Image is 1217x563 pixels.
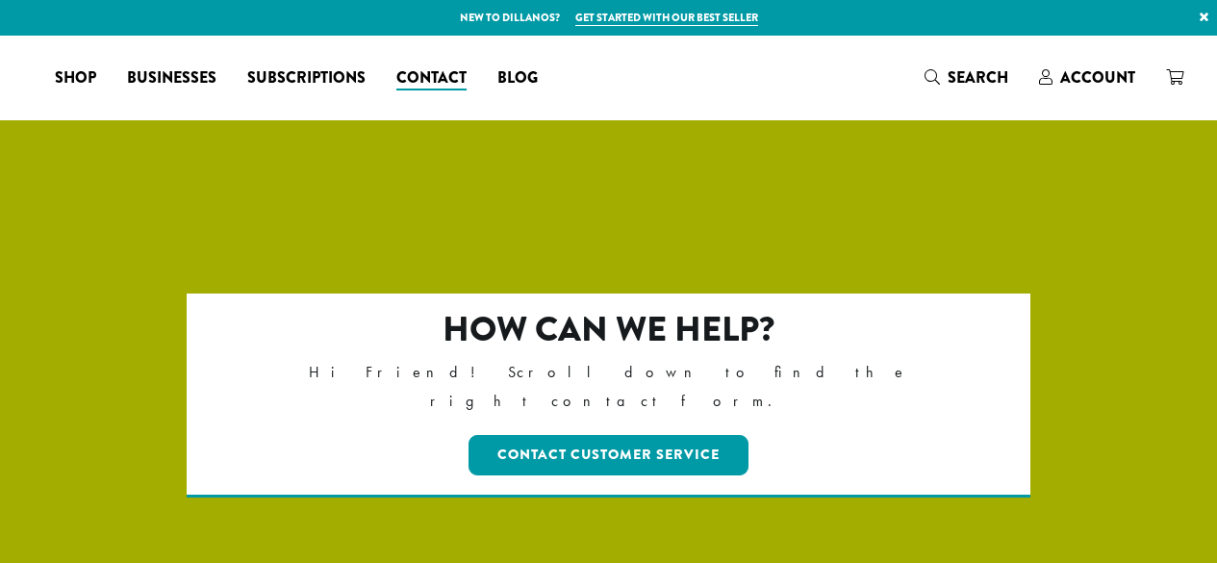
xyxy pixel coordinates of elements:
a: Contact Customer Service [469,435,748,475]
span: Search [948,66,1008,89]
span: Businesses [127,66,216,90]
span: Subscriptions [247,66,366,90]
a: Get started with our best seller [575,10,758,26]
span: Shop [55,66,96,90]
h2: How can we help? [269,309,948,350]
span: Contact [396,66,467,90]
p: Hi Friend! Scroll down to find the right contact form. [269,358,948,416]
span: Blog [497,66,538,90]
span: Account [1060,66,1135,89]
a: Search [909,62,1024,93]
a: Shop [39,63,112,93]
